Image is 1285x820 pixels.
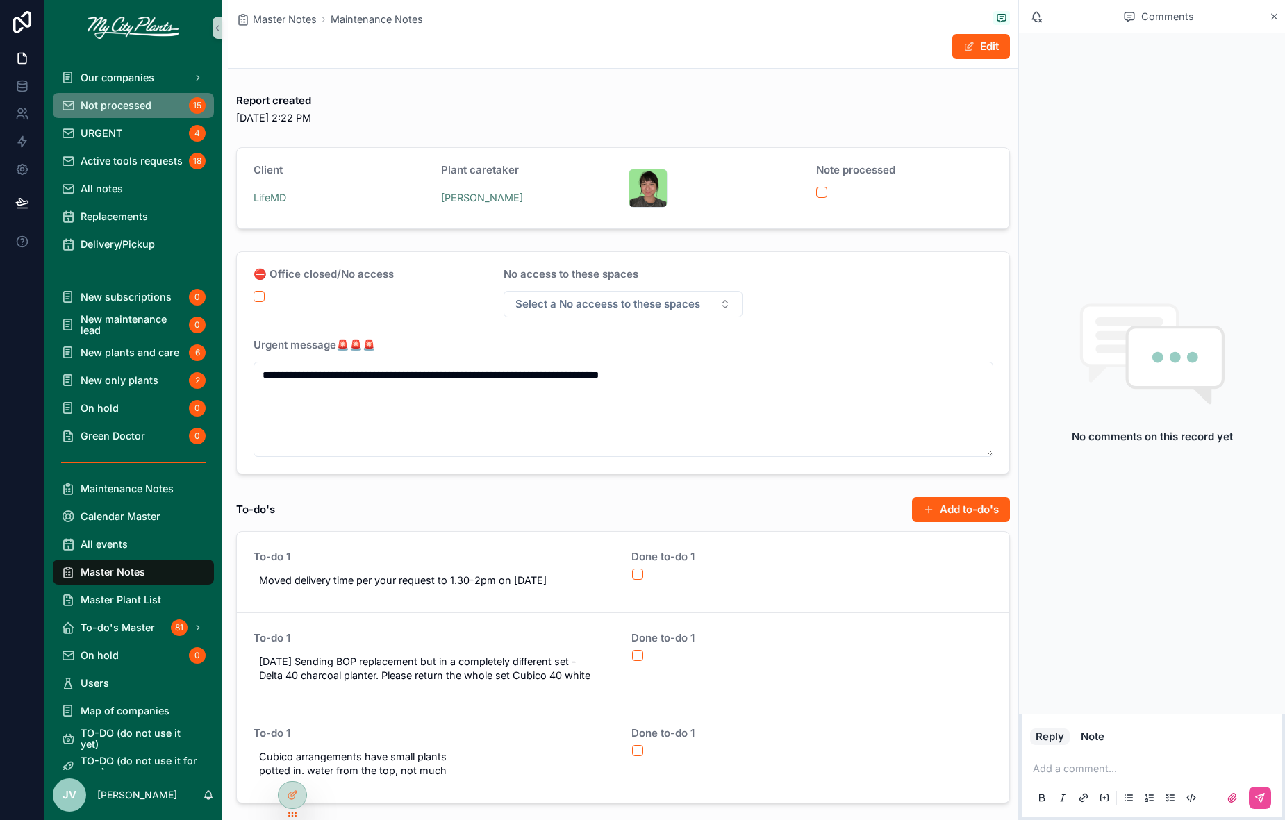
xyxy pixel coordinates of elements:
[1081,731,1104,742] div: Note
[631,728,804,739] span: Done to-do 1
[53,615,214,640] a: To-do's Master81
[189,647,206,664] div: 0
[236,12,317,26] a: Master Notes
[189,344,206,361] div: 6
[189,125,206,142] div: 4
[236,91,311,110] h1: Report created
[189,289,206,306] div: 0
[81,728,200,750] span: TO-DO (do not use it yet)
[44,56,222,770] div: scrollable content
[81,375,158,386] span: New only plants
[189,153,206,169] div: 18
[53,643,214,668] a: On hold0
[53,396,214,421] a: On hold0
[236,110,311,126] span: [DATE] 2:22 PM
[53,312,214,337] a: New maintenance lead0
[504,267,638,281] span: No access to these spaces
[441,191,523,205] a: [PERSON_NAME]
[53,149,214,174] a: Active tools requests18
[53,726,214,751] a: TO-DO (do not use it yet)
[912,497,1010,522] button: Add to-do's
[81,511,160,522] span: Calendar Master
[441,163,519,176] span: Plant caretaker
[81,100,151,111] span: Not processed
[254,163,283,176] span: Client
[254,338,376,351] span: Urgent message🚨🚨🚨
[81,403,119,414] span: On hold
[81,622,155,633] span: To-do's Master
[254,191,286,205] a: LifeMD
[81,211,148,222] span: Replacements
[53,232,214,257] a: Delivery/Pickup
[81,239,155,250] span: Delivery/Pickup
[53,340,214,365] a: New plants and care6
[189,428,206,444] div: 0
[53,368,214,393] a: New only plants2
[53,121,214,146] a: URGENT4
[53,204,214,229] a: Replacements
[331,12,423,26] a: Maintenance Notes
[189,97,206,114] div: 15
[1141,8,1194,25] span: Comments
[259,750,609,778] span: Cubico arrangements have small plants potted in. water from the top, not much
[81,567,145,578] span: Master Notes
[81,430,145,442] span: Green Doctor
[81,483,174,494] span: Maintenance Notes
[631,633,804,644] span: Done to-do 1
[631,551,804,562] span: Done to-do 1
[504,291,743,317] button: Select Button
[237,532,1009,612] a: To-do 1Moved delivery time per your request to 1.30-2pm on [DATE]Done to-do 1
[53,285,214,310] a: New subscriptions0
[53,698,214,723] a: Map of companies
[816,163,895,176] span: Note processed
[97,788,177,802] p: [PERSON_NAME]
[81,292,172,303] span: New subscriptions
[171,619,188,636] div: 81
[254,728,615,739] span: To-do 1
[53,560,214,585] a: Master Notes
[81,183,123,194] span: All notes
[81,347,179,358] span: New plants and care
[236,500,275,519] h1: To-do's
[515,297,700,311] span: Select a No acceess to these spaces
[254,633,615,644] span: To-do 1
[1075,728,1110,745] button: Note
[53,93,214,118] a: Not processed15
[81,705,169,717] span: Map of companies
[81,539,128,550] span: All events
[81,128,122,139] span: URGENT
[189,317,206,333] div: 0
[63,787,76,803] span: JV
[53,476,214,501] a: Maintenance Notes
[253,12,317,26] span: Master Notes
[259,655,609,683] span: [DATE] Sending BOP replacement but in a completely different set - Delta 40 charcoal planter. Ple...
[952,34,1010,59] button: Edit
[1072,428,1233,445] h2: No comments on this record yet
[53,176,214,201] a: All notes
[88,17,179,39] img: App logo
[254,551,615,562] span: To-do 1
[189,400,206,417] div: 0
[53,587,214,612] a: Master Plant List
[53,504,214,529] a: Calendar Master
[81,650,119,661] span: On hold
[254,267,394,281] span: ⛔ Office closed/No access
[53,65,214,90] a: Our companies
[1030,728,1070,745] button: Reply
[237,708,1009,803] a: To-do 1Cubico arrangements have small plants potted in. water from the top, not muchDone to-do 1
[259,574,609,587] span: Moved delivery time per your request to 1.30-2pm on [DATE]
[81,72,154,83] span: Our companies
[81,594,161,605] span: Master Plant List
[189,372,206,389] div: 2
[53,671,214,696] a: Users
[81,156,183,167] span: Active tools requests
[53,754,214,779] a: TO-DO (do not use it for now)
[81,678,109,689] span: Users
[81,755,200,778] span: TO-DO (do not use it for now)
[237,612,1009,708] a: To-do 1[DATE] Sending BOP replacement but in a completely different set - Delta 40 charcoal plant...
[81,314,183,336] span: New maintenance lead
